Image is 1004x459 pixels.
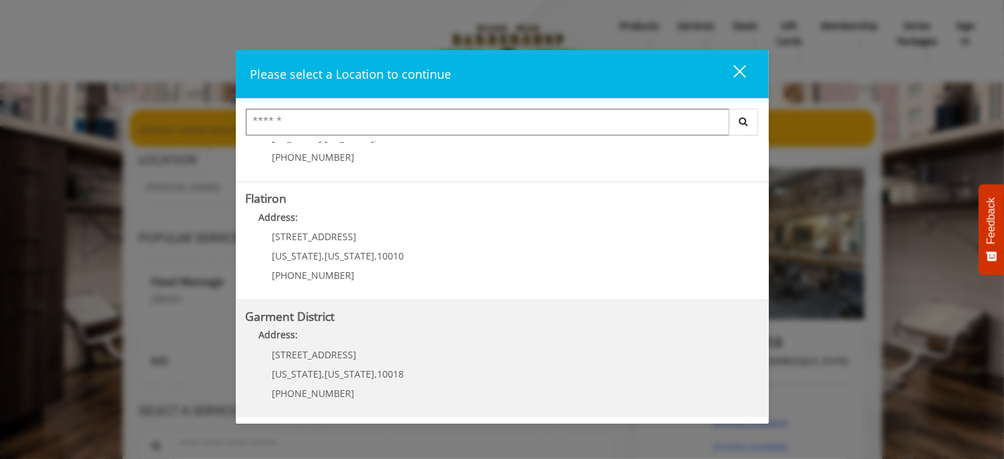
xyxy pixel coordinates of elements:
input: Search Center [246,109,730,135]
i: Search button [736,117,752,126]
span: [US_STATE] [272,250,322,262]
span: , [375,250,378,262]
span: [PHONE_NUMBER] [272,387,355,400]
b: Flatiron [246,190,287,206]
span: 10010 [378,250,404,262]
span: Feedback [985,197,997,244]
div: Center Select [246,109,759,142]
span: , [322,250,325,262]
span: [STREET_ADDRESS] [272,348,357,361]
span: [PHONE_NUMBER] [272,151,355,163]
span: , [322,368,325,380]
span: [US_STATE] [325,368,375,380]
span: Please select a Location to continue [251,66,452,82]
span: , [375,368,378,380]
button: close dialog [709,60,754,87]
span: [US_STATE] [325,250,375,262]
span: [PHONE_NUMBER] [272,269,355,282]
b: Garment District [246,308,335,324]
div: close dialog [718,64,745,84]
b: Address: [259,328,298,341]
span: [US_STATE] [272,368,322,380]
span: [STREET_ADDRESS] [272,230,357,243]
b: Address: [259,211,298,223]
button: Feedback - Show survey [979,184,1004,275]
span: 10018 [378,368,404,380]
